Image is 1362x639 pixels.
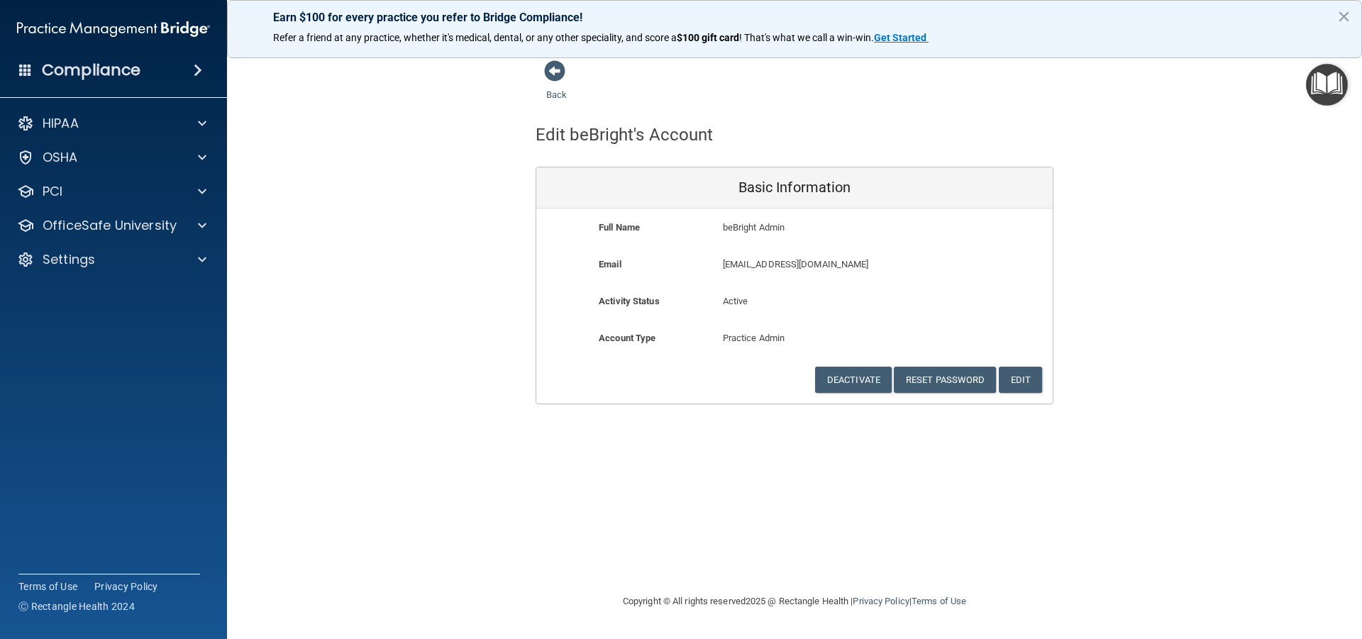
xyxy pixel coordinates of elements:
h4: Edit beBright's Account [536,126,713,144]
strong: Get Started [874,32,926,43]
b: Activity Status [599,296,660,306]
div: Copyright © All rights reserved 2025 @ Rectangle Health | | [536,579,1053,624]
a: HIPAA [17,115,206,132]
span: Refer a friend at any practice, whether it's medical, dental, or any other speciality, and score a [273,32,677,43]
span: ! That's what we call a win-win. [739,32,874,43]
button: Reset Password [894,367,996,393]
p: OSHA [43,149,78,166]
a: OfficeSafe University [17,217,206,234]
p: Practice Admin [723,330,867,347]
p: Earn $100 for every practice you refer to Bridge Compliance! [273,11,1316,24]
p: [EMAIL_ADDRESS][DOMAIN_NAME] [723,256,949,273]
button: Edit [999,367,1042,393]
p: PCI [43,183,62,200]
b: Account Type [599,333,655,343]
button: Close [1337,5,1351,28]
a: Settings [17,251,206,268]
b: Full Name [599,222,640,233]
p: HIPAA [43,115,79,132]
a: Terms of Use [18,579,77,594]
div: Basic Information [536,167,1053,209]
a: PCI [17,183,206,200]
img: PMB logo [17,15,210,43]
b: Email [599,259,621,270]
a: OSHA [17,149,206,166]
p: OfficeSafe University [43,217,177,234]
a: Privacy Policy [94,579,158,594]
p: Settings [43,251,95,268]
button: Open Resource Center [1306,64,1348,106]
p: Active [723,293,867,310]
strong: $100 gift card [677,32,739,43]
h4: Compliance [42,60,140,80]
p: beBright Admin [723,219,949,236]
a: Back [546,72,567,100]
button: Deactivate [815,367,892,393]
span: Ⓒ Rectangle Health 2024 [18,599,135,613]
a: Privacy Policy [853,596,909,606]
a: Terms of Use [912,596,966,606]
a: Get Started [874,32,929,43]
